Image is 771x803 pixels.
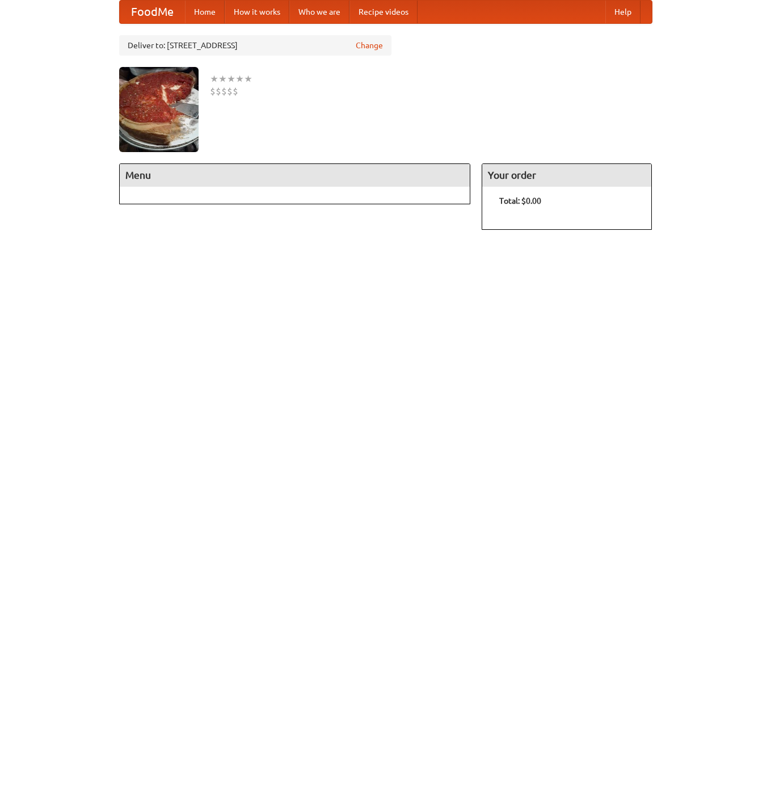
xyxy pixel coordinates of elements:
a: How it works [225,1,289,23]
a: Help [605,1,641,23]
a: FoodMe [120,1,185,23]
li: ★ [218,73,227,85]
li: ★ [210,73,218,85]
li: $ [221,85,227,98]
li: ★ [227,73,235,85]
li: $ [210,85,216,98]
a: Who we are [289,1,349,23]
a: Change [356,40,383,51]
img: angular.jpg [119,67,199,152]
h4: Your order [482,164,651,187]
li: $ [227,85,233,98]
a: Recipe videos [349,1,418,23]
li: ★ [235,73,244,85]
h4: Menu [120,164,470,187]
li: $ [233,85,238,98]
li: $ [216,85,221,98]
div: Deliver to: [STREET_ADDRESS] [119,35,391,56]
li: ★ [244,73,252,85]
b: Total: $0.00 [499,196,541,205]
a: Home [185,1,225,23]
